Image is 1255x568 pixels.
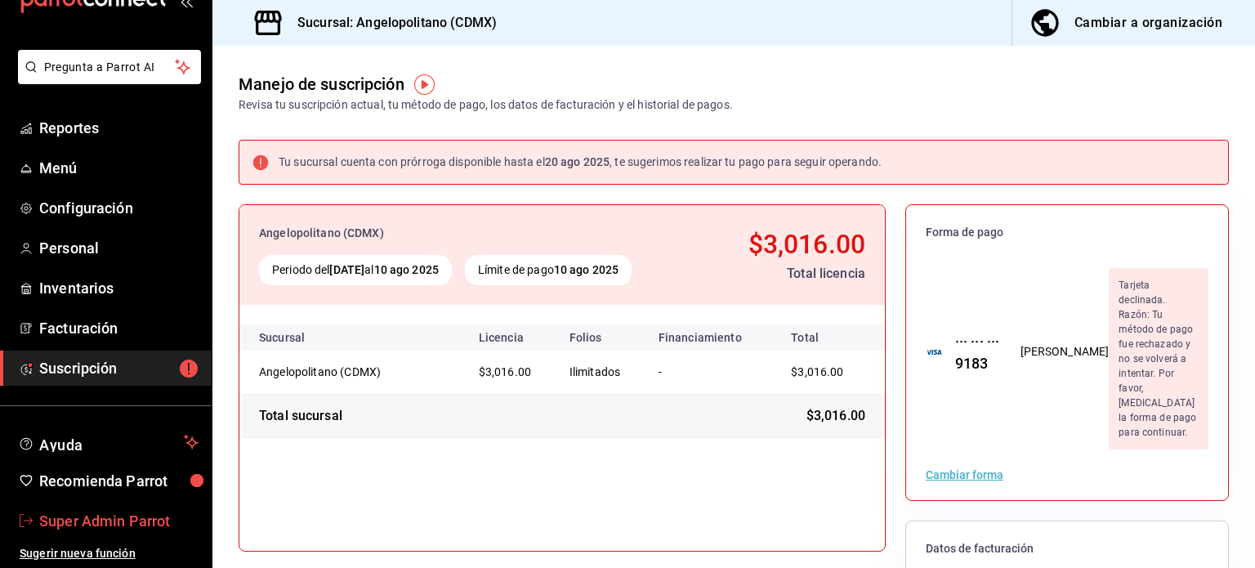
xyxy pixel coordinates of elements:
th: Licencia [466,324,556,351]
span: Reportes [39,117,199,139]
span: Suscripción [39,357,199,379]
span: Sugerir nueva función [20,545,199,562]
span: Pregunta a Parrot AI [44,59,176,76]
div: Angelopolitano (CDMX) [259,364,422,380]
span: $3,016.00 [479,365,531,378]
span: Configuración [39,197,199,219]
span: Datos de facturación [926,541,1208,557]
span: Facturación [39,317,199,339]
span: $3,016.00 [806,406,865,426]
th: Total [771,324,885,351]
strong: 10 ago 2025 [554,263,619,276]
div: Sucursal [259,331,349,344]
th: Financiamiento [645,324,772,351]
td: - [645,351,772,393]
a: Pregunta a Parrot AI [11,70,201,87]
div: Total sucursal [259,406,342,426]
th: Folios [556,324,645,351]
span: Inventarios [39,277,199,299]
div: Tu sucursal cuenta con prórroga disponible hasta el , te sugerimos realizar tu pago para seguir o... [279,154,882,171]
div: Revisa tu suscripción actual, tu método de pago, los datos de facturación y el historial de pagos. [239,96,733,114]
strong: 10 ago 2025 [374,263,439,276]
img: Tooltip marker [414,74,435,95]
span: $3,016.00 [748,229,865,260]
div: Periodo del al [259,255,452,285]
div: Cambiar a organización [1074,11,1222,34]
button: Cambiar forma [926,469,1003,481]
td: Ilimitados [556,351,645,393]
div: Manejo de suscripción [239,72,404,96]
strong: 20 ago 2025 [545,155,610,168]
div: [PERSON_NAME] [1021,343,1110,360]
div: Límite de pago [465,255,632,285]
button: Pregunta a Parrot AI [18,50,201,84]
div: Total licencia [697,264,865,284]
span: Super Admin Parrot [39,510,199,532]
div: Tarjeta declinada. Razón: Tu método de pago fue rechazado y no se volverá a intentar. Por favor, ... [1109,268,1208,449]
h3: Sucursal: Angelopolitano (CDMX) [284,13,497,33]
span: Personal [39,237,199,259]
span: $3,016.00 [791,365,843,378]
strong: [DATE] [329,263,364,276]
span: Forma de pago [926,225,1208,240]
span: Ayuda [39,432,177,452]
div: Angelopolitano (CDMX) [259,225,684,242]
div: ··· ··· ··· 9183 [942,330,1001,374]
span: Menú [39,157,199,179]
span: Recomienda Parrot [39,470,199,492]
